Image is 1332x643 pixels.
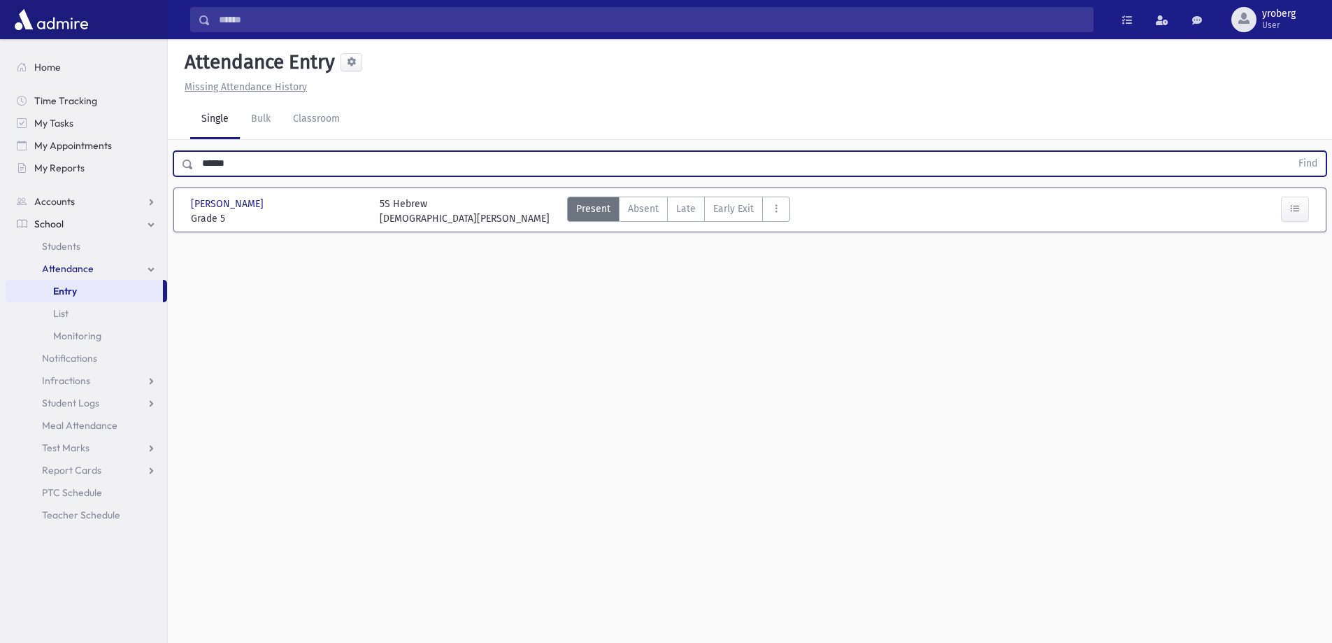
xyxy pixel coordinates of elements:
[1262,20,1296,31] span: User
[380,197,550,226] div: 5S Hebrew [DEMOGRAPHIC_DATA][PERSON_NAME]
[1262,8,1296,20] span: yroberg
[210,7,1093,32] input: Search
[6,280,163,302] a: Entry
[6,56,167,78] a: Home
[282,100,351,139] a: Classroom
[6,90,167,112] a: Time Tracking
[6,302,167,325] a: List
[191,197,266,211] span: [PERSON_NAME]
[42,441,89,454] span: Test Marks
[53,330,101,342] span: Monitoring
[34,94,97,107] span: Time Tracking
[42,486,102,499] span: PTC Schedule
[6,134,167,157] a: My Appointments
[6,157,167,179] a: My Reports
[179,50,335,74] h5: Attendance Entry
[42,352,97,365] span: Notifications
[6,392,167,414] a: Student Logs
[34,139,112,152] span: My Appointments
[6,504,167,526] a: Teacher Schedule
[576,202,610,216] span: Present
[42,509,120,521] span: Teacher Schedule
[42,397,99,409] span: Student Logs
[34,162,85,174] span: My Reports
[42,374,90,387] span: Infractions
[713,202,754,216] span: Early Exit
[11,6,92,34] img: AdmirePro
[42,240,80,253] span: Students
[191,211,366,226] span: Grade 5
[6,257,167,280] a: Attendance
[34,61,61,73] span: Home
[42,464,101,476] span: Report Cards
[42,262,94,275] span: Attendance
[6,369,167,392] a: Infractions
[34,195,75,208] span: Accounts
[6,112,167,134] a: My Tasks
[628,202,659,216] span: Absent
[1290,152,1326,176] button: Find
[34,117,73,129] span: My Tasks
[6,190,167,213] a: Accounts
[6,213,167,235] a: School
[676,202,696,216] span: Late
[6,235,167,257] a: Students
[190,100,240,139] a: Single
[42,419,117,432] span: Meal Attendance
[34,218,64,230] span: School
[179,81,307,93] a: Missing Attendance History
[53,307,69,320] span: List
[6,414,167,437] a: Meal Attendance
[567,197,790,226] div: AttTypes
[6,347,167,369] a: Notifications
[240,100,282,139] a: Bulk
[185,81,307,93] u: Missing Attendance History
[6,481,167,504] a: PTC Schedule
[6,437,167,459] a: Test Marks
[6,459,167,481] a: Report Cards
[53,285,77,297] span: Entry
[6,325,167,347] a: Monitoring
